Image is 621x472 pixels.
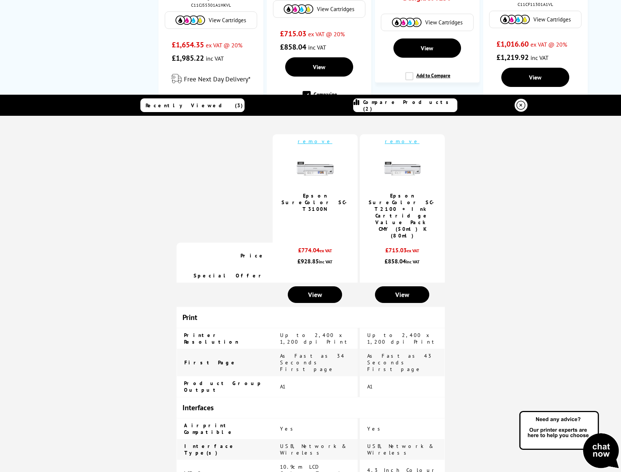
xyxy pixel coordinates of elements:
[175,16,205,25] img: Cartridges
[395,290,409,299] span: View
[184,332,239,345] span: Printer Resolution
[164,2,257,8] div: C11CJ55301A1HKVL
[421,44,433,52] span: View
[393,38,461,58] a: View
[497,53,529,62] span: £1,219.92
[317,6,354,13] span: View Cartridges
[363,99,457,112] span: Compare Products (2)
[392,18,422,27] img: Cartridges
[298,138,332,145] a: remove
[308,44,326,51] span: inc VAT
[209,17,246,24] span: View Cartridges
[297,150,334,187] img: epson-surecolor-sc-t3100n-front-small.jpg
[169,16,253,25] a: View Cartridges
[375,286,429,303] a: View
[162,68,259,89] div: modal_delivery
[367,443,431,456] span: USB, Network & Wireless
[367,383,373,390] span: A1
[288,286,342,303] a: View
[184,75,250,83] span: Free Next Day Delivery*
[184,422,234,435] span: Airprint Compatible
[308,290,322,299] span: View
[319,259,332,264] span: inc VAT
[493,15,577,24] a: View Cartridges
[530,41,567,48] span: ex VAT @ 20%
[489,1,582,7] div: C11CF11301A1VL
[384,150,421,187] img: Epson-SC-T2100-Front-Facing-Small.jpg
[500,15,530,24] img: Cartridges
[518,410,621,471] img: Open Live Chat window
[367,425,384,432] span: Yes
[407,248,419,253] span: ex VAT
[206,55,224,62] span: inc VAT
[367,353,432,372] span: As Fast as 43 Seconds First page
[194,272,265,279] span: Special Offer
[280,42,306,52] span: £858.04
[280,425,297,432] span: Yes
[280,353,345,372] span: As Fast as 34 Seconds First page
[533,16,571,23] span: View Cartridges
[313,63,325,71] span: View
[353,98,457,112] a: Compare Products (2)
[182,313,197,322] span: Print
[240,252,265,259] span: Price
[529,74,542,81] span: View
[497,39,529,49] span: £1,016.60
[530,54,549,61] span: inc VAT
[385,138,420,145] a: remove
[280,257,350,265] div: £928.85
[206,41,242,49] span: ex VAT @ 20%
[146,102,243,109] span: Recently Viewed (3)
[277,4,361,14] a: View Cartridges
[172,53,204,63] span: £1,985.22
[405,72,450,86] label: Add to Compare
[367,246,437,257] div: £715.03
[284,4,313,14] img: Cartridges
[406,259,420,264] span: inc VAT
[501,68,569,87] a: View
[280,383,286,390] span: A1
[367,257,437,265] div: £858.04
[172,40,204,50] span: £1,654.35
[303,91,337,105] label: Comparing
[367,332,437,345] span: Up to 2,400 x 1,200 dpi Print
[184,359,237,366] span: First Page
[184,380,263,393] span: Product Group Output
[320,248,332,253] span: ex VAT
[308,30,345,38] span: ex VAT @ 20%
[280,246,350,257] div: £774.04
[140,98,245,112] a: Recently Viewed (3)
[280,332,350,345] span: Up to 2,400 x 1,200 dpi Print
[282,192,348,212] a: Epson SureColor SC-T3100N
[285,57,353,77] a: View
[369,192,436,239] a: Epson SureColor SC-T2100 + Ink Cartridge Value Pack CMY (50ml) K (80ml)
[182,403,214,412] span: Interfaces
[184,443,236,456] span: Interface Type(s)
[425,19,463,26] span: View Cartridges
[280,443,344,456] span: USB, Network & Wireless
[280,29,306,38] span: £715.03
[385,18,469,27] a: View Cartridges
